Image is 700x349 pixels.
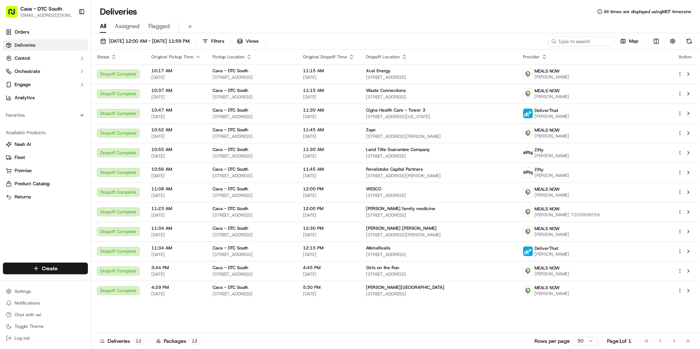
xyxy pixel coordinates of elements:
[3,109,88,121] div: Favorites
[6,194,85,200] a: Returns
[366,206,435,212] span: [PERSON_NAME] family medicine
[15,300,40,306] span: Notifications
[523,109,533,118] img: profile_deliverthat_partner.png
[3,152,88,163] button: Fleet
[15,68,40,75] span: Orchestrate
[213,68,248,74] span: Cava - DTC South
[151,271,201,277] span: [DATE]
[115,22,140,31] span: Assigned
[151,193,201,198] span: [DATE]
[303,212,354,218] span: [DATE]
[199,36,227,46] button: Filters
[534,127,560,133] span: MEALS NOW
[366,265,399,271] span: Girls on the Run
[534,147,544,153] span: Zifty
[213,265,248,271] span: Cava - DTC South
[523,227,533,236] img: melas_now_logo.png
[534,153,569,159] span: [PERSON_NAME]
[156,337,200,345] div: Packages
[151,133,201,139] span: [DATE]
[534,192,569,198] span: [PERSON_NAME]
[366,54,400,60] span: Dropoff Location
[523,207,533,217] img: melas_now_logo.png
[3,321,88,331] button: Toggle Theme
[6,167,85,174] a: Promise
[151,252,201,257] span: [DATE]
[534,74,569,80] span: [PERSON_NAME]
[534,68,560,74] span: MEALS NOW
[151,68,201,74] span: 10:17 AM
[534,113,569,119] span: [PERSON_NAME]
[15,94,35,101] span: Analytics
[523,128,533,138] img: melas_now_logo.png
[151,88,201,93] span: 10:37 AM
[534,133,569,139] span: [PERSON_NAME]
[3,263,88,274] button: Create
[629,38,638,44] span: Map
[366,166,423,172] span: Revelstoke Capital Partners
[151,94,201,100] span: [DATE]
[148,22,170,31] span: Flagged
[303,94,354,100] span: [DATE]
[534,172,569,178] span: [PERSON_NAME]
[303,265,354,271] span: 4:45 PM
[20,5,62,12] button: Cava - DTC South
[100,337,144,345] div: Deliveries
[303,133,354,139] span: [DATE]
[3,26,88,38] a: Orders
[303,114,354,120] span: [DATE]
[15,335,30,341] span: Log out
[213,147,248,152] span: Cava - DTC South
[213,133,291,139] span: [STREET_ADDRESS]
[523,286,533,295] img: melas_now_logo.png
[213,225,248,231] span: Cava - DTC South
[20,12,73,18] button: [EMAIL_ADDRESS][DOMAIN_NAME]
[246,38,258,44] span: Views
[213,212,291,218] span: [STREET_ADDRESS]
[366,245,390,251] span: AtkinsRealis
[97,36,193,46] button: [DATE] 12:00 AM - [DATE] 11:59 PM
[151,225,201,231] span: 11:34 AM
[151,212,201,218] span: [DATE]
[15,167,32,174] span: Promise
[3,165,88,177] button: Promise
[534,167,544,172] span: Zifty
[213,271,291,277] span: [STREET_ADDRESS]
[97,54,109,60] span: Status
[151,186,201,192] span: 11:08 AM
[151,114,201,120] span: [DATE]
[151,54,194,60] span: Original Pickup Time
[366,186,381,192] span: WESCO
[303,74,354,80] span: [DATE]
[3,53,88,64] button: Control
[366,232,512,238] span: [STREET_ADDRESS][PERSON_NAME]
[151,127,201,133] span: 10:52 AM
[523,187,533,197] img: melas_now_logo.png
[151,173,201,179] span: [DATE]
[534,232,569,237] span: [PERSON_NAME]
[366,252,512,257] span: [STREET_ADDRESS]
[303,206,354,212] span: 12:00 PM
[366,68,390,74] span: Xcel Energy
[3,39,88,51] a: Deliveries
[213,166,248,172] span: Cava - DTC South
[3,66,88,77] button: Orchestrate
[211,38,224,44] span: Filters
[366,94,512,100] span: [STREET_ADDRESS]
[303,88,354,93] span: 11:15 AM
[151,232,201,238] span: [DATE]
[366,212,512,218] span: [STREET_ADDRESS]
[534,226,560,232] span: MEALS NOW
[303,147,354,152] span: 11:30 AM
[534,265,560,271] span: MEALS NOW
[151,206,201,212] span: 11:23 AM
[213,186,248,192] span: Cava - DTC South
[366,291,512,297] span: [STREET_ADDRESS]
[3,298,88,308] button: Notifications
[151,107,201,113] span: 10:47 AM
[366,173,512,179] span: [STREET_ADDRESS][PERSON_NAME]
[109,38,190,44] span: [DATE] 12:00 AM - [DATE] 11:59 PM
[15,288,31,294] span: Settings
[3,79,88,90] button: Engage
